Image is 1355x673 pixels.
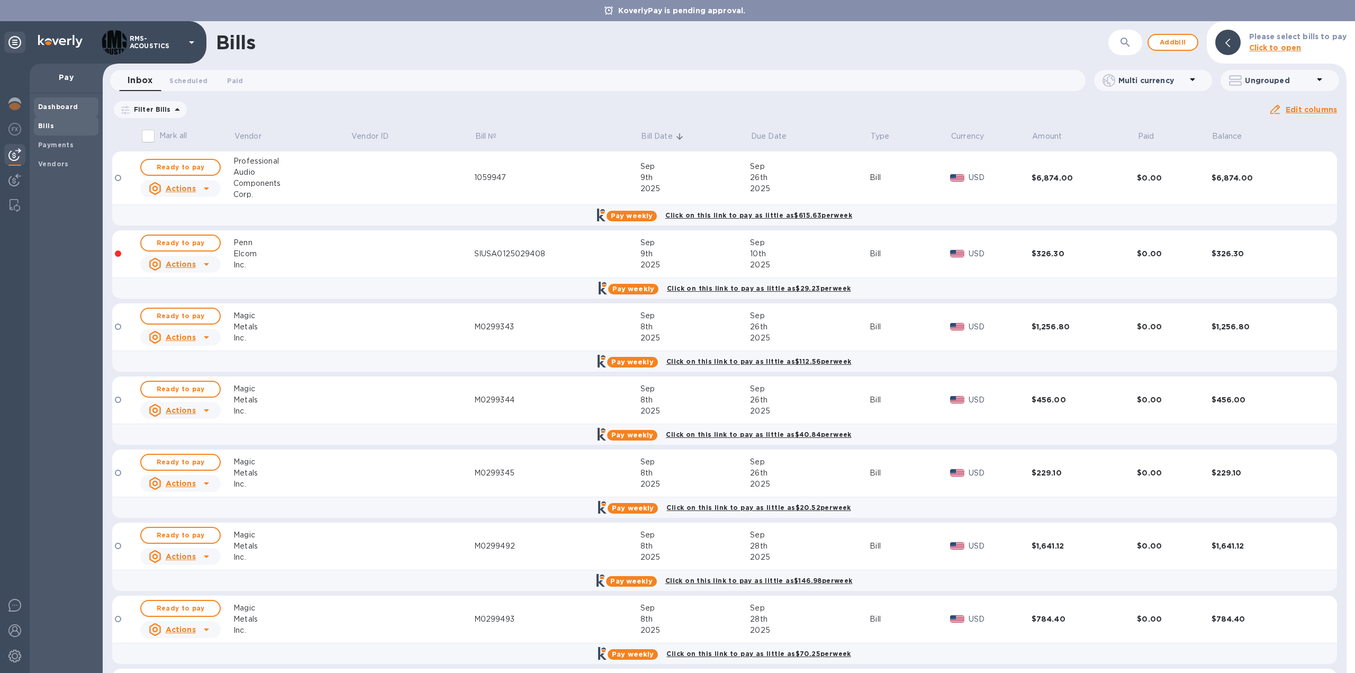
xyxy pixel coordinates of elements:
[233,552,350,563] div: Inc.
[1032,394,1137,405] div: $456.00
[640,333,751,344] div: 2025
[166,333,196,342] u: Actions
[474,321,640,333] div: M0299343
[640,183,751,194] div: 2025
[1212,468,1317,478] div: $229.10
[159,130,187,141] p: Mark all
[666,504,851,512] b: Click on this link to pay as little as $20.52 per week
[233,178,350,189] div: Components
[1212,321,1317,332] div: $1,256.80
[750,183,870,194] div: 2025
[150,161,211,174] span: Ready to pay
[233,530,350,541] div: Magic
[233,321,350,333] div: Metals
[351,131,402,142] span: Vendor ID
[640,310,751,321] div: Sep
[1212,394,1317,405] div: $456.00
[1032,131,1076,142] span: Amount
[969,172,1032,183] p: USD
[1137,394,1211,405] div: $0.00
[871,131,904,142] span: Type
[233,237,350,248] div: Penn
[475,131,511,142] span: Bill №
[750,530,870,541] div: Sep
[950,615,964,623] img: USD
[751,131,800,142] span: Due Date
[233,333,350,344] div: Inc.
[1249,32,1347,41] b: Please select bills to pay
[611,212,653,220] b: Pay weekly
[640,248,751,259] div: 9th
[640,479,751,490] div: 2025
[38,122,54,130] b: Bills
[750,321,870,333] div: 26th
[750,625,870,636] div: 2025
[969,248,1032,259] p: USD
[750,394,870,406] div: 26th
[233,259,350,271] div: Inc.
[233,456,350,468] div: Magic
[1212,248,1317,259] div: $326.30
[38,72,94,83] p: Pay
[640,552,751,563] div: 2025
[750,333,870,344] div: 2025
[870,394,950,406] div: Bill
[750,237,870,248] div: Sep
[8,123,21,136] img: Foreign exchange
[474,614,640,625] div: M0299493
[233,614,350,625] div: Metals
[640,383,751,394] div: Sep
[1138,131,1168,142] span: Paid
[233,167,350,178] div: Audio
[233,479,350,490] div: Inc.
[750,479,870,490] div: 2025
[969,468,1032,479] p: USD
[1137,321,1211,332] div: $0.00
[1032,321,1137,332] div: $1,256.80
[667,284,851,292] b: Click on this link to pay as little as $29.23 per week
[612,285,654,293] b: Pay weekly
[640,321,751,333] div: 8th
[1032,248,1137,259] div: $326.30
[1137,173,1211,183] div: $0.00
[641,131,686,142] span: Bill Date
[750,468,870,479] div: 26th
[750,603,870,614] div: Sep
[4,32,25,53] div: Unpin categories
[166,406,196,415] u: Actions
[870,172,950,183] div: Bill
[950,542,964,550] img: USD
[169,75,207,86] span: Scheduled
[969,614,1032,625] p: USD
[1137,468,1211,478] div: $0.00
[140,308,221,325] button: Ready to pay
[150,529,211,542] span: Ready to pay
[1137,614,1211,624] div: $0.00
[1245,75,1313,86] p: Ungrouped
[666,430,851,438] b: Click on this link to pay as little as $40.84 per week
[750,310,870,321] div: Sep
[1212,614,1317,624] div: $784.40
[951,131,984,142] span: Currency
[233,383,350,394] div: Magic
[640,456,751,468] div: Sep
[640,614,751,625] div: 8th
[38,35,83,48] img: Logo
[1212,541,1317,551] div: $1,641.12
[130,105,171,114] p: Filter Bills
[751,131,787,142] p: Due Date
[233,189,350,200] div: Corp.
[140,527,221,544] button: Ready to pay
[38,141,74,149] b: Payments
[1032,173,1137,183] div: $6,874.00
[750,248,870,259] div: 10th
[233,394,350,406] div: Metals
[666,357,852,365] b: Click on this link to pay as little as $112.56 per week
[969,541,1032,552] p: USD
[665,577,853,585] b: Click on this link to pay as little as $146.98 per week
[351,131,389,142] p: Vendor ID
[1032,541,1137,551] div: $1,641.12
[38,103,78,111] b: Dashboard
[750,259,870,271] div: 2025
[750,541,870,552] div: 28th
